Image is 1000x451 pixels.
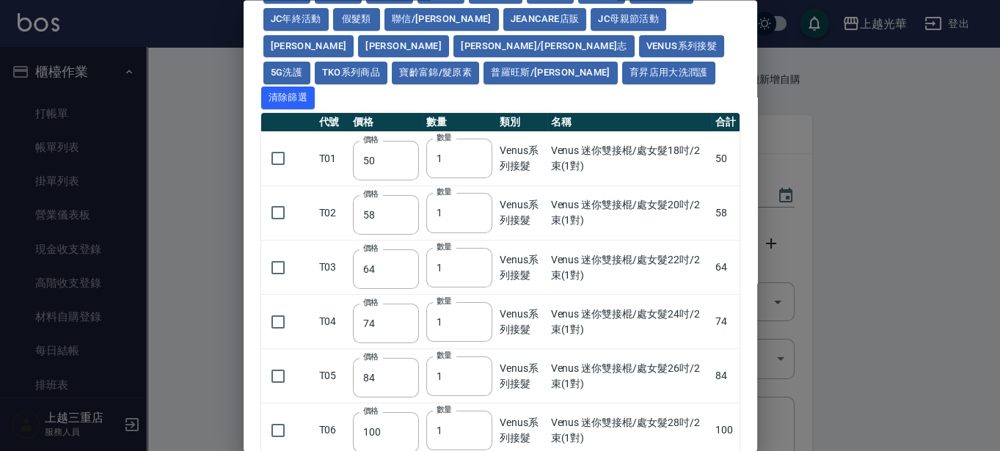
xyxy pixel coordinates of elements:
[496,349,547,403] td: Venus系列接髮
[315,132,349,186] td: T01
[315,295,349,349] td: T04
[363,134,379,145] label: 價格
[263,62,310,85] button: 5G洗護
[437,241,452,252] label: 數量
[363,406,379,417] label: 價格
[392,62,479,85] button: 寶齡富錦/髮原素
[547,295,712,349] td: Venus 迷你雙接棍/處女髮24吋/2束(1對)
[712,113,740,132] th: 合計
[712,349,740,403] td: 84
[384,8,499,31] button: 聯信/[PERSON_NAME]
[333,8,380,31] button: 假髮類
[547,241,712,295] td: Venus 迷你雙接棍/處女髮22吋/2束(1對)
[315,186,349,241] td: T02
[261,87,315,110] button: 清除篩選
[712,241,740,295] td: 64
[453,35,634,58] button: [PERSON_NAME]/[PERSON_NAME]志
[496,295,547,349] td: Venus系列接髮
[503,8,587,31] button: JeanCare店販
[712,295,740,349] td: 74
[315,241,349,295] td: T03
[547,132,712,186] td: Venus 迷你雙接棍/處女髮18吋/2束(1對)
[712,132,740,186] td: 50
[712,186,740,241] td: 58
[437,133,452,144] label: 數量
[437,350,452,361] label: 數量
[483,62,618,85] button: 普羅旺斯/[PERSON_NAME]
[591,8,666,31] button: JC母親節活動
[315,113,349,132] th: 代號
[622,62,715,85] button: 育昇店用大洗潤護
[363,298,379,309] label: 價格
[639,35,724,58] button: Venus系列接髮
[437,404,452,415] label: 數量
[496,241,547,295] td: Venus系列接髮
[423,113,496,132] th: 數量
[363,243,379,254] label: 價格
[363,352,379,363] label: 價格
[349,113,423,132] th: 價格
[263,35,354,58] button: [PERSON_NAME]
[496,132,547,186] td: Venus系列接髮
[437,296,452,307] label: 數量
[263,8,329,31] button: JC年終活動
[358,35,449,58] button: [PERSON_NAME]
[496,186,547,241] td: Venus系列接髮
[547,349,712,403] td: Venus 迷你雙接棍/處女髮26吋/2束(1對)
[315,62,388,85] button: TKO系列商品
[547,186,712,241] td: Venus 迷你雙接棍/處女髮20吋/2束(1對)
[496,113,547,132] th: 類別
[363,188,379,199] label: 價格
[437,187,452,198] label: 數量
[547,113,712,132] th: 名稱
[315,349,349,403] td: T05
